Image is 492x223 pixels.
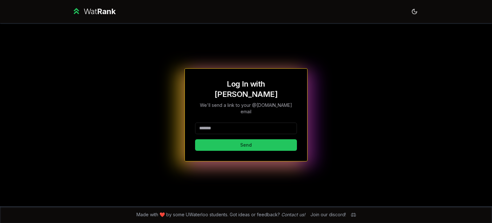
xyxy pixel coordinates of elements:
[84,6,116,17] div: Wat
[195,139,297,151] button: Send
[97,7,116,16] span: Rank
[136,211,305,218] span: Made with ❤️ by some UWaterloo students. Got ideas or feedback?
[72,6,116,17] a: WatRank
[195,102,297,115] p: We'll send a link to your @[DOMAIN_NAME] email
[281,212,305,217] a: Contact us!
[195,79,297,99] h1: Log In with [PERSON_NAME]
[310,211,346,218] div: Join our discord!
